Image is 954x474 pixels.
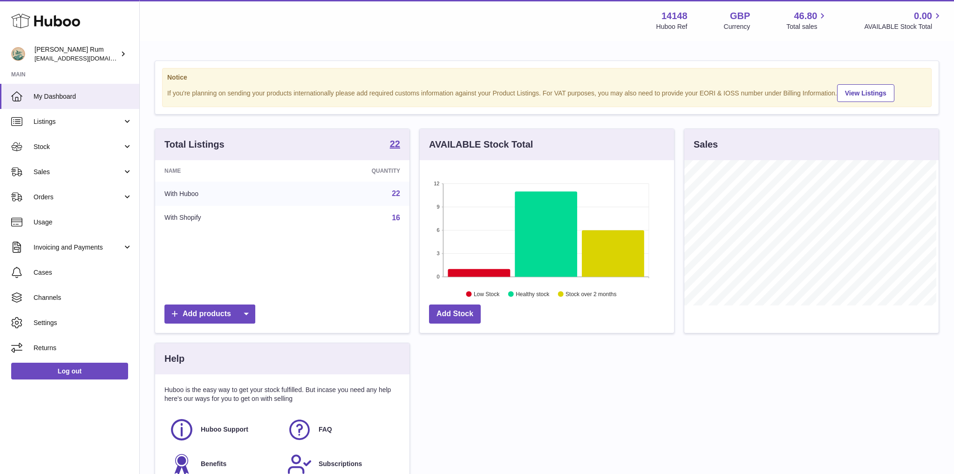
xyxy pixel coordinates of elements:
text: Low Stock [474,291,500,298]
span: Subscriptions [319,460,362,468]
a: Huboo Support [169,417,278,442]
a: Add products [164,305,255,324]
a: FAQ [287,417,395,442]
h3: AVAILABLE Stock Total [429,138,533,151]
td: With Shopify [155,206,292,230]
strong: GBP [730,10,750,22]
span: Orders [34,193,123,202]
span: Huboo Support [201,425,248,434]
span: My Dashboard [34,92,132,101]
div: [PERSON_NAME] Rum [34,45,118,63]
span: Stock [34,142,123,151]
h3: Total Listings [164,138,225,151]
h3: Help [164,352,184,365]
span: Returns [34,344,132,352]
div: If you're planning on sending your products internationally please add required customs informati... [167,83,927,102]
span: [EMAIL_ADDRESS][DOMAIN_NAME] [34,54,137,62]
text: Stock over 2 months [566,291,616,298]
span: Total sales [786,22,828,31]
text: 12 [434,181,439,186]
span: Cases [34,268,132,277]
span: Settings [34,318,132,327]
td: With Huboo [155,182,292,206]
strong: Notice [167,73,927,82]
p: Huboo is the easy way to get your stock fulfilled. But incase you need any help here's our ways f... [164,386,400,403]
a: 16 [392,214,400,222]
a: Log out [11,363,128,379]
strong: 22 [390,139,400,149]
span: FAQ [319,425,332,434]
div: Huboo Ref [656,22,688,31]
a: 46.80 Total sales [786,10,828,31]
span: 0.00 [914,10,932,22]
span: Listings [34,117,123,126]
span: Invoicing and Payments [34,243,123,252]
h3: Sales [694,138,718,151]
span: Usage [34,218,132,227]
span: Benefits [201,460,226,468]
span: AVAILABLE Stock Total [864,22,943,31]
a: 22 [390,139,400,150]
text: 3 [436,251,439,256]
img: mail@bartirum.wales [11,47,25,61]
th: Quantity [292,160,409,182]
strong: 14148 [661,10,688,22]
a: Add Stock [429,305,481,324]
text: 9 [436,204,439,210]
a: View Listings [837,84,894,102]
a: 22 [392,190,400,197]
span: Sales [34,168,123,176]
text: 6 [436,227,439,233]
span: 46.80 [794,10,817,22]
div: Currency [724,22,750,31]
text: 0 [436,274,439,279]
text: Healthy stock [516,291,550,298]
th: Name [155,160,292,182]
span: Channels [34,293,132,302]
a: 0.00 AVAILABLE Stock Total [864,10,943,31]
